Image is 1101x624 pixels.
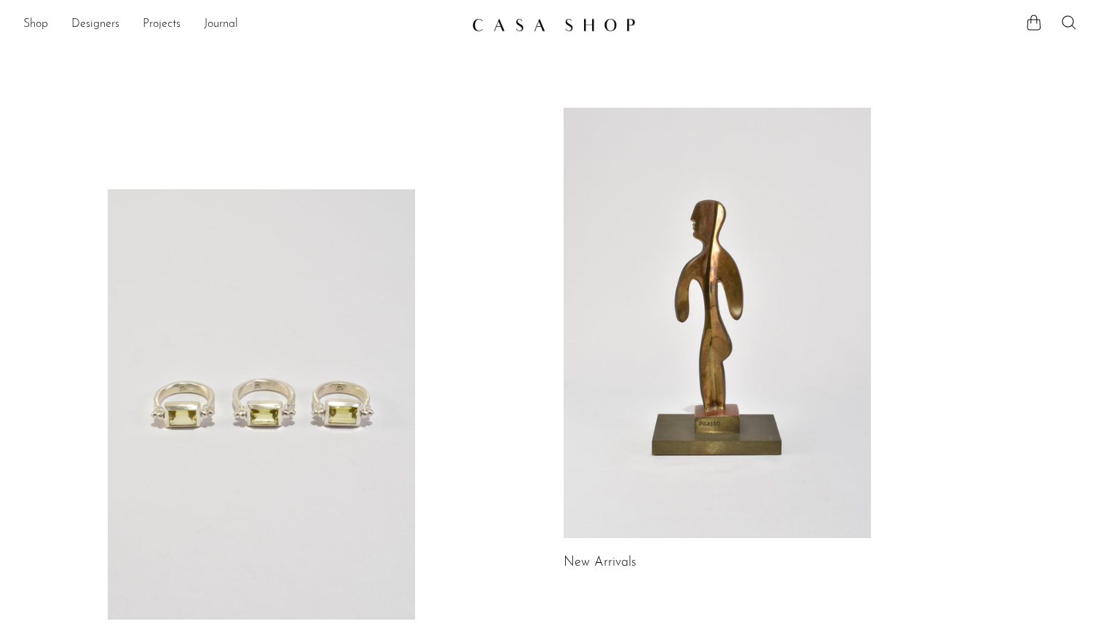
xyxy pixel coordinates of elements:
[23,12,460,37] nav: Desktop navigation
[23,15,48,34] a: Shop
[564,556,636,569] a: New Arrivals
[204,15,238,34] a: Journal
[71,15,119,34] a: Designers
[143,15,181,34] a: Projects
[23,12,460,37] ul: NEW HEADER MENU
